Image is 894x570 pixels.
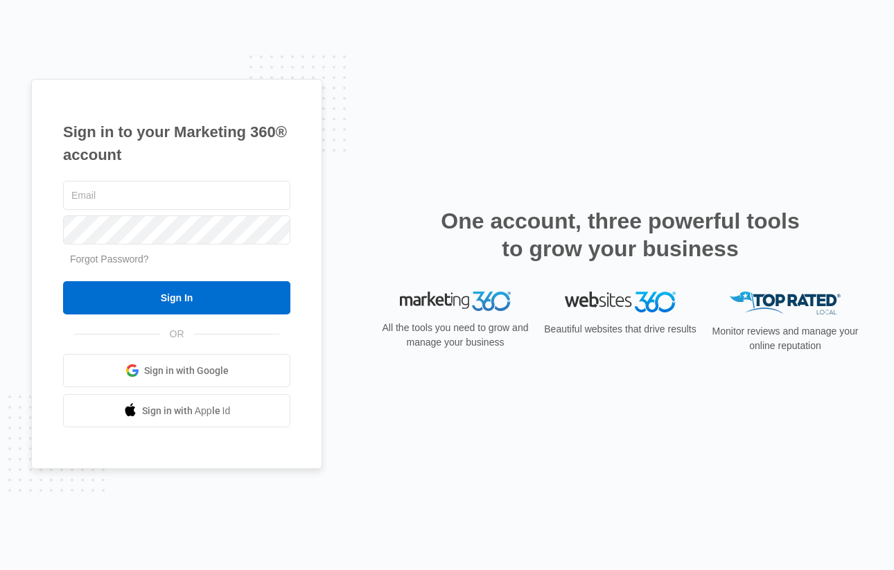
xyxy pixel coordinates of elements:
h1: Sign in to your Marketing 360® account [63,121,290,166]
p: All the tools you need to grow and manage your business [378,321,533,350]
input: Sign In [63,281,290,314]
span: OR [160,327,194,341]
p: Monitor reviews and manage your online reputation [708,324,863,353]
input: Email [63,181,290,210]
a: Sign in with Apple Id [63,394,290,427]
span: Sign in with Apple Id [142,404,231,418]
a: Forgot Password? [70,253,149,265]
img: Marketing 360 [400,292,511,311]
img: Websites 360 [565,292,676,312]
h2: One account, three powerful tools to grow your business [437,207,804,262]
a: Sign in with Google [63,354,290,387]
img: Top Rated Local [730,292,841,314]
span: Sign in with Google [144,364,229,378]
p: Beautiful websites that drive results [543,322,698,337]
